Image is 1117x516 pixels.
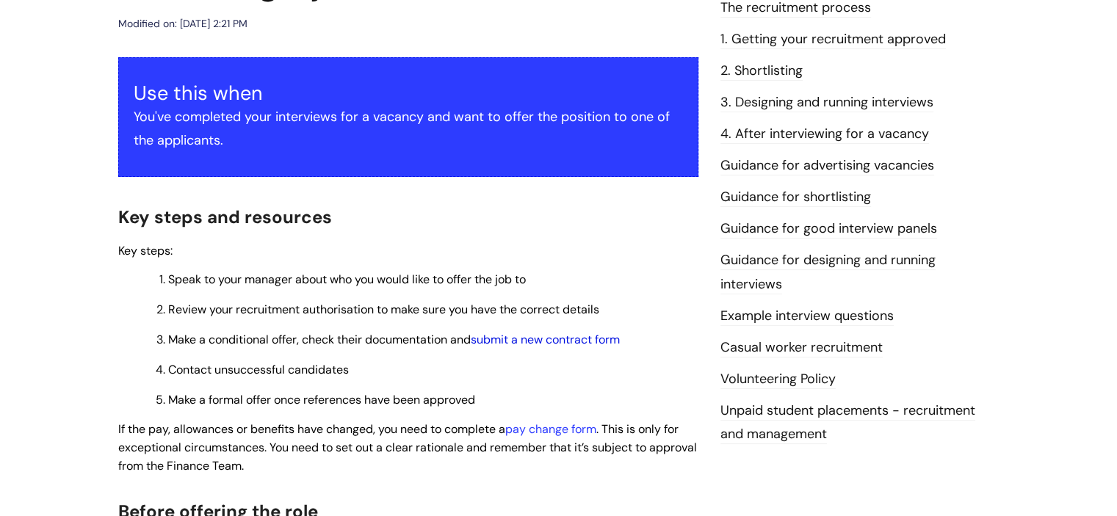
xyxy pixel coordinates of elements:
[505,421,596,437] a: pay change form
[118,206,332,228] span: Key steps and resources
[168,362,349,377] span: Contact unsuccessful candidates
[118,243,173,258] span: Key steps:
[720,251,936,294] a: Guidance for designing and running interviews
[118,15,247,33] div: Modified on: [DATE] 2:21 PM
[168,302,599,317] span: Review your recruitment authorisation to make sure you have the correct details
[134,105,683,153] p: You've completed your interviews for a vacancy and want to offer the position to one of the appli...
[471,332,620,347] a: submit a new contract form
[168,332,620,347] span: Make a conditional offer, check their documentation and
[168,392,475,407] span: Make a formal offer once references have been approved
[168,272,526,287] span: Speak to your manager about who you would like to offer the job to
[720,219,937,239] a: Guidance for good interview panels
[134,81,683,105] h3: Use this when
[720,307,894,326] a: Example interview questions
[720,125,929,144] a: 4. After interviewing for a vacancy
[720,188,871,207] a: Guidance for shortlisting
[720,401,975,444] a: Unpaid student placements - recruitment and management
[720,93,933,112] a: 3. Designing and running interviews
[720,338,883,357] a: Casual worker recruitment
[118,421,697,473] span: If the pay, allowances or benefits have changed, you need to complete a . This is only for except...
[720,156,934,175] a: Guidance for advertising vacancies
[720,62,803,81] a: 2. Shortlisting
[720,370,836,389] a: Volunteering Policy
[720,30,946,49] a: 1. Getting your recruitment approved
